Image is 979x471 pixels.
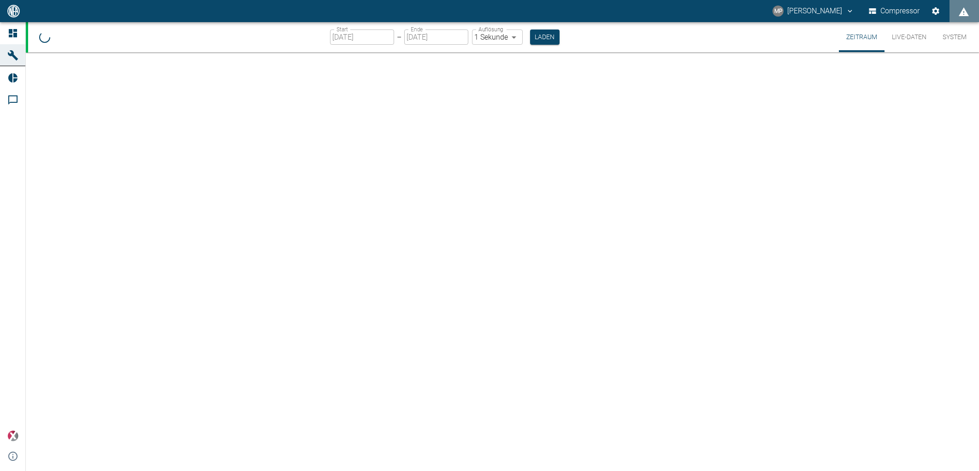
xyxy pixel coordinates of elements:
[885,22,934,52] button: Live-Daten
[336,25,348,33] label: Start
[6,5,21,17] img: logo
[7,430,18,442] img: Xplore Logo
[472,29,523,45] div: 1 Sekunde
[839,22,885,52] button: Zeitraum
[867,3,922,19] button: Compressor
[330,29,394,45] input: DD.MM.YYYY
[530,29,560,45] button: Laden
[404,29,468,45] input: DD.MM.YYYY
[927,3,944,19] button: Einstellungen
[771,3,855,19] button: marc.philipps@neac.de
[773,6,784,17] div: MP
[478,25,503,33] label: Auflösung
[397,32,401,42] p: –
[411,25,423,33] label: Ende
[934,22,975,52] button: System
